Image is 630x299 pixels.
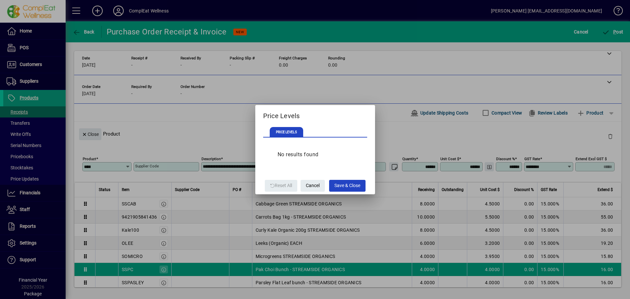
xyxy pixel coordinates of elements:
span: Save & Close [334,180,360,191]
div: No results found [271,144,325,165]
button: Cancel [301,180,325,192]
h2: Price Levels [255,105,375,124]
span: PRICE LEVELS [270,127,303,138]
button: Save & Close [329,180,366,192]
span: Cancel [306,180,320,191]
